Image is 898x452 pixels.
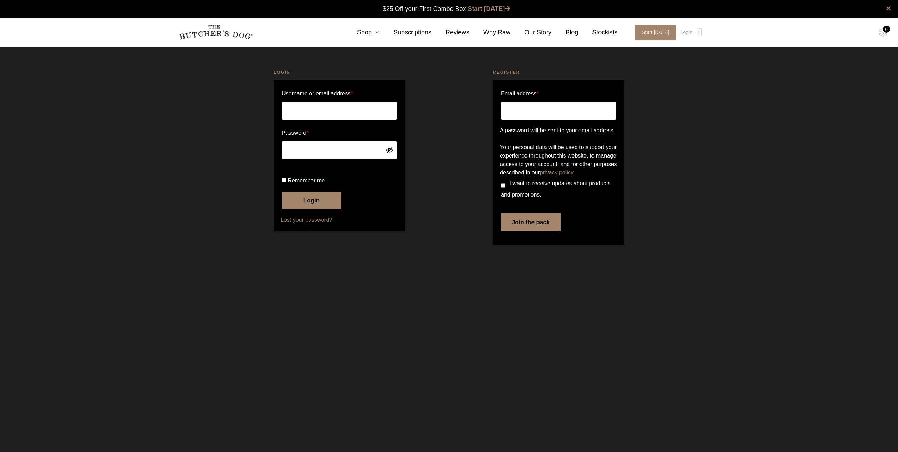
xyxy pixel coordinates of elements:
a: privacy policy [540,169,573,175]
label: Email address [501,88,539,99]
label: Password [282,127,397,139]
a: Shop [343,28,380,37]
a: close [886,4,891,13]
a: Reviews [431,28,469,37]
a: Start [DATE] [468,5,511,12]
button: Join the pack [501,213,561,231]
button: Login [282,192,341,209]
span: I want to receive updates about products and promotions. [501,180,611,198]
span: Remember me [288,178,325,184]
a: Why Raw [469,28,510,37]
a: Start [DATE] [628,25,679,40]
a: Login [679,25,702,40]
p: Your personal data will be used to support your experience throughout this website, to manage acc... [500,143,617,177]
a: Blog [551,28,578,37]
h2: Login [274,69,405,76]
input: Remember me [282,178,286,182]
a: Our Story [510,28,551,37]
div: 0 [883,26,890,33]
button: Show password [386,146,393,154]
h2: Register [493,69,624,76]
input: I want to receive updates about products and promotions. [501,183,505,188]
label: Username or email address [282,88,397,99]
a: Stockists [578,28,617,37]
a: Subscriptions [380,28,431,37]
p: A password will be sent to your email address. [500,126,617,135]
img: TBD_Cart-Empty.png [879,28,887,37]
a: Lost your password? [281,216,398,224]
span: Start [DATE] [635,25,676,40]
